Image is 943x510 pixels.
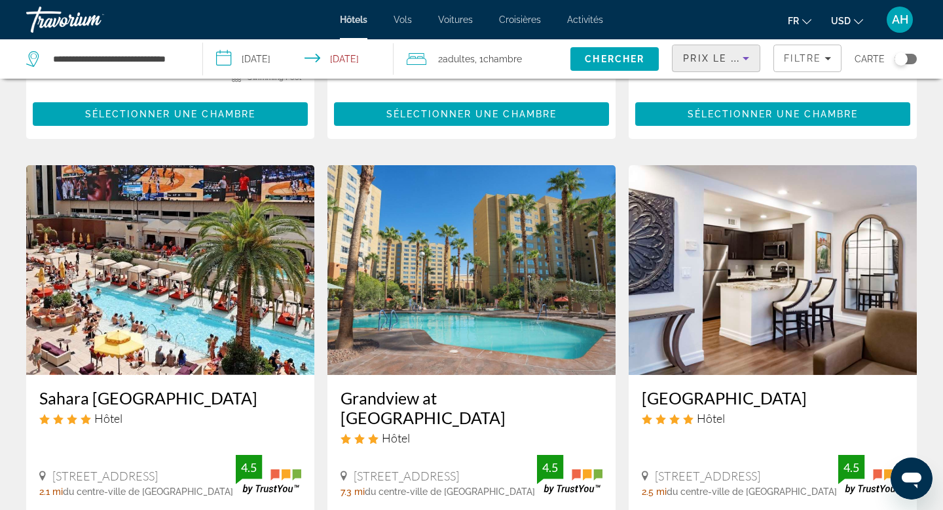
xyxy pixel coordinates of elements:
a: Sahara [GEOGRAPHIC_DATA] [39,388,301,408]
span: du centre-ville de [GEOGRAPHIC_DATA] [63,486,233,497]
span: 2 [438,50,475,68]
div: 4 star Hotel [39,411,301,425]
a: Activités [567,14,603,25]
div: 4.5 [537,460,563,475]
span: du centre-ville de [GEOGRAPHIC_DATA] [667,486,837,497]
button: User Menu [883,6,917,33]
div: 4.5 [838,460,864,475]
div: 4 star Hotel [642,411,904,425]
input: Search hotel destination [52,49,183,69]
span: Sélectionner une chambre [386,109,557,119]
button: Filters [773,45,841,72]
iframe: Bouton de lancement de la fenêtre de messagerie [891,458,933,500]
span: Chambre [483,54,522,64]
span: 2.5 mi [642,486,667,497]
span: fr [788,16,799,26]
span: , 1 [475,50,522,68]
a: Sélectionner une chambre [334,106,609,120]
span: Sélectionner une chambre [85,109,255,119]
span: USD [831,16,851,26]
mat-select: Sort by [683,50,749,66]
img: Sahara Las Vegas [26,165,314,375]
div: 3 star Hotel [341,431,602,445]
a: Voitures [438,14,473,25]
button: Sélectionner une chambre [33,102,308,126]
img: TrustYou guest rating badge [838,455,904,494]
span: Hôtel [94,411,122,425]
button: Search [570,47,659,71]
a: Hôtels [340,14,367,25]
span: Hôtel [382,431,410,445]
a: [GEOGRAPHIC_DATA] [642,388,904,408]
span: 7.3 mi [341,486,365,497]
span: du centre-ville de [GEOGRAPHIC_DATA] [365,486,535,497]
button: Sélectionner une chambre [334,102,609,126]
span: Hôtel [697,411,725,425]
span: 2.1 mi [39,486,63,497]
div: 4.5 [236,460,262,475]
a: Sélectionner une chambre [635,106,910,120]
a: Vols [394,14,412,25]
span: Sélectionner une chambre [688,109,858,119]
span: Carte [855,50,885,68]
span: [STREET_ADDRESS] [655,469,760,483]
img: TrustYou guest rating badge [236,455,301,494]
button: Travelers: 2 adults, 0 children [394,39,570,79]
img: Westgate Flamingo Bay Resort [629,165,917,375]
button: Change language [788,11,811,30]
button: Toggle map [885,53,917,65]
a: Travorium [26,3,157,37]
span: Filtre [784,53,821,64]
span: Chercher [585,54,644,64]
span: Adultes [443,54,475,64]
button: Select check in and out date [203,39,393,79]
img: TrustYou guest rating badge [537,455,602,494]
button: Sélectionner une chambre [635,102,910,126]
a: Sélectionner une chambre [33,106,308,120]
span: [STREET_ADDRESS] [354,469,459,483]
span: AH [892,13,908,26]
a: Croisières [499,14,541,25]
a: Grandview at [GEOGRAPHIC_DATA] [341,388,602,427]
span: Prix le plus bas [683,53,786,64]
button: Change currency [831,11,863,30]
span: [STREET_ADDRESS] [52,469,158,483]
img: Grandview at Las Vegas [327,165,616,375]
